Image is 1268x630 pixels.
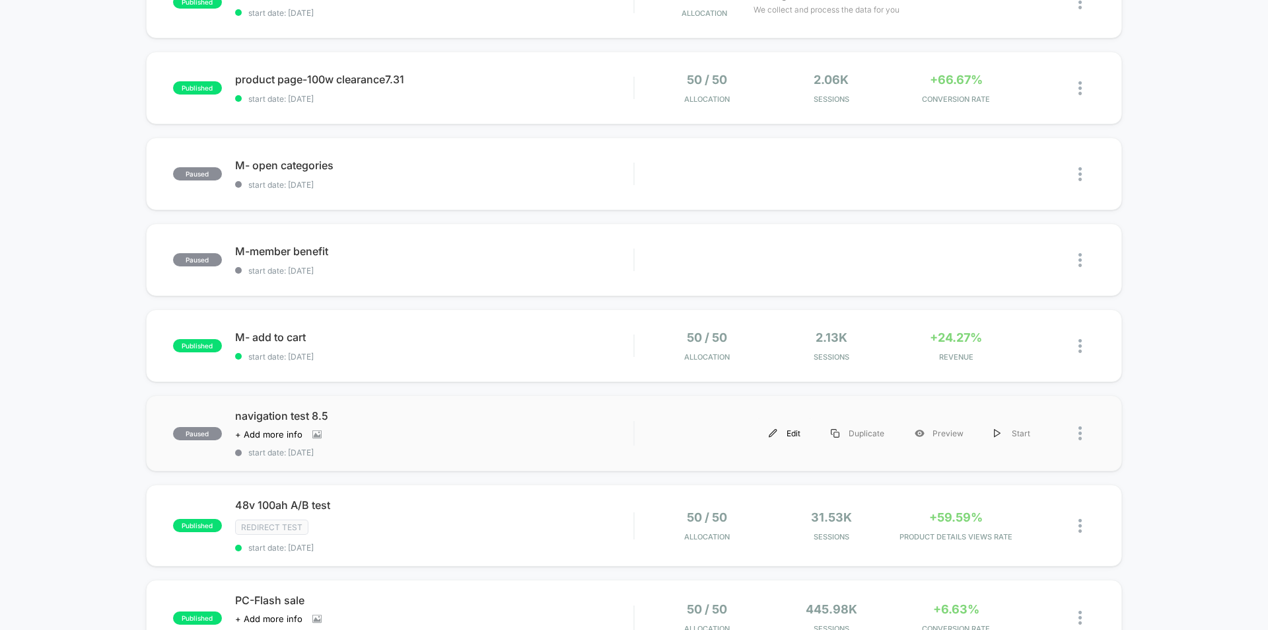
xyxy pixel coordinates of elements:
span: start date: [DATE] [235,543,633,553]
span: Sessions [773,95,891,104]
span: start date: [DATE] [235,266,633,276]
div: Duplicate [816,418,899,448]
span: +59.59% [929,510,983,524]
span: 445.98k [806,602,857,616]
div: Preview [899,418,979,448]
span: navigation test 8.5 [235,409,633,422]
img: menu [769,429,777,438]
div: Start [979,418,1045,448]
span: Redirect Test [235,520,308,535]
img: close [1078,253,1082,267]
span: start date: [DATE] [235,8,633,18]
span: 2.06k [814,73,849,87]
span: published [173,519,222,532]
span: start date: [DATE] [235,180,633,190]
span: REVENUE [897,352,1015,362]
img: close [1078,81,1082,95]
span: start date: [DATE] [235,94,633,104]
span: CONVERSION RATE [897,95,1015,104]
span: start date: [DATE] [235,352,633,362]
span: 50 / 50 [687,331,727,344]
span: M-member benefit [235,245,633,258]
span: + Add more info [235,613,302,624]
span: 50 / 50 [687,510,727,524]
img: menu [831,429,839,438]
span: published [173,339,222,352]
img: menu [994,429,1001,438]
span: 50 / 50 [687,73,727,87]
img: close [1078,339,1082,353]
span: Allocation [682,9,727,18]
span: + Add more info [235,429,302,440]
span: PRODUCT DETAILS VIEWS RATE [897,532,1015,541]
img: close [1078,167,1082,181]
span: paused [173,253,222,266]
img: close [1078,611,1082,625]
img: close [1078,519,1082,533]
span: published [173,81,222,95]
span: Allocation [684,532,730,541]
span: PC-Flash sale [235,594,633,607]
span: M- add to cart [235,331,633,344]
div: Edit [754,418,816,448]
span: 2.13k [816,331,847,344]
span: Allocation [684,95,730,104]
span: paused [173,167,222,180]
img: close [1078,426,1082,440]
span: paused [173,427,222,440]
span: We collect and process the data for you [754,3,899,16]
span: Allocation [684,352,730,362]
span: start date: [DATE] [235,448,633,457]
span: published [173,611,222,625]
span: +6.63% [933,602,979,616]
span: Sessions [773,352,891,362]
span: 31.53k [811,510,852,524]
span: 50 / 50 [687,602,727,616]
span: +66.67% [930,73,983,87]
span: product page-100w clearance7.31 [235,73,633,86]
span: M- open categories [235,159,633,172]
span: +24.27% [930,331,982,344]
span: 48v 100ah A/B test [235,498,633,512]
span: Sessions [773,532,891,541]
